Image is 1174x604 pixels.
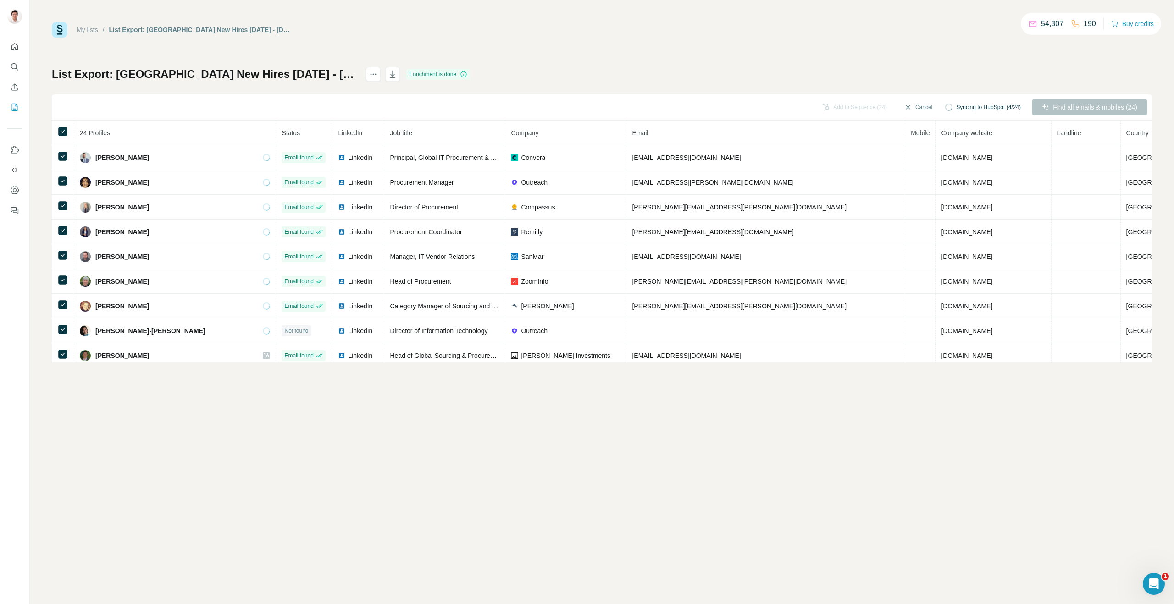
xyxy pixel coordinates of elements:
span: Compassus [521,203,555,212]
span: [DOMAIN_NAME] [941,253,992,260]
span: [PERSON_NAME][EMAIL_ADDRESS][DOMAIN_NAME] [632,228,793,236]
img: LinkedIn logo [338,352,345,359]
span: LinkedIn [348,277,372,286]
span: [PERSON_NAME] [95,302,149,311]
button: actions [366,67,381,82]
span: Syncing to HubSpot (4/24) [956,103,1021,111]
span: Principal, Global IT Procurement & Strategic Sourcing [390,154,543,161]
img: LinkedIn logo [338,302,345,310]
img: Avatar [80,152,91,163]
img: LinkedIn logo [338,327,345,335]
img: company-logo [511,154,518,161]
button: Quick start [7,38,22,55]
span: LinkedIn [348,203,372,212]
img: Avatar [80,226,91,237]
span: [EMAIL_ADDRESS][DOMAIN_NAME] [632,154,741,161]
span: Job title [390,129,412,137]
span: [PERSON_NAME] [95,227,149,236]
img: Avatar [80,301,91,312]
span: [PERSON_NAME] [95,153,149,162]
span: LinkedIn [348,153,372,162]
img: Avatar [80,177,91,188]
button: Use Surfe on LinkedIn [7,142,22,158]
span: [EMAIL_ADDRESS][DOMAIN_NAME] [632,253,741,260]
span: [PERSON_NAME] [95,203,149,212]
img: LinkedIn logo [338,179,345,186]
span: SanMar [521,252,543,261]
button: Cancel [898,99,939,115]
li: / [103,25,105,34]
button: Dashboard [7,182,22,198]
span: Email found [284,351,313,360]
button: Enrich CSV [7,79,22,95]
span: Email found [284,253,313,261]
button: Feedback [7,202,22,219]
img: LinkedIn logo [338,228,345,236]
span: Director of Procurement [390,203,458,211]
span: Manager, IT Vendor Relations [390,253,475,260]
img: Avatar [80,202,91,213]
img: Avatar [80,350,91,361]
span: [PERSON_NAME] [521,302,574,311]
span: [PERSON_NAME] [95,178,149,187]
span: [DOMAIN_NAME] [941,179,992,186]
img: Surfe Logo [52,22,67,38]
span: LinkedIn [348,252,372,261]
span: LinkedIn [348,326,372,335]
span: Head of Global Sourcing & Procurement [390,352,504,359]
span: Email [632,129,648,137]
span: Director of Information Technology [390,327,487,335]
span: Email found [284,228,313,236]
span: [DOMAIN_NAME] [941,278,992,285]
img: company-logo [511,228,518,236]
img: LinkedIn logo [338,203,345,211]
span: Status [282,129,300,137]
span: [PERSON_NAME] [95,351,149,360]
h1: List Export: [GEOGRAPHIC_DATA] New Hires [DATE] - [DATE] 17:40 [52,67,358,82]
img: Avatar [80,276,91,287]
a: My lists [77,26,98,33]
span: LinkedIn [348,351,372,360]
span: Country [1126,129,1149,137]
span: [PERSON_NAME][EMAIL_ADDRESS][PERSON_NAME][DOMAIN_NAME] [632,302,847,310]
span: [DOMAIN_NAME] [941,228,992,236]
span: Convera [521,153,545,162]
span: [EMAIL_ADDRESS][PERSON_NAME][DOMAIN_NAME] [632,179,793,186]
span: [DOMAIN_NAME] [941,352,992,359]
p: 190 [1084,18,1096,29]
span: Not found [284,327,308,335]
span: Procurement Manager [390,179,454,186]
span: Company website [941,129,992,137]
span: LinkedIn [338,129,362,137]
img: LinkedIn logo [338,278,345,285]
span: Remitly [521,227,543,236]
span: Email found [284,302,313,310]
span: 1 [1162,573,1169,580]
span: LinkedIn [348,227,372,236]
img: company-logo [511,203,518,211]
img: Avatar [80,251,91,262]
span: Outreach [521,326,548,335]
span: [PERSON_NAME]-[PERSON_NAME] [95,326,205,335]
span: [PERSON_NAME][EMAIL_ADDRESS][PERSON_NAME][DOMAIN_NAME] [632,203,847,211]
button: Search [7,59,22,75]
span: Email found [284,154,313,162]
span: LinkedIn [348,302,372,311]
span: 24 Profiles [80,129,110,137]
span: [PERSON_NAME] [95,252,149,261]
span: Company [511,129,538,137]
span: Email found [284,277,313,286]
div: List Export: [GEOGRAPHIC_DATA] New Hires [DATE] - [DATE] 17:40 [109,25,291,34]
p: 54,307 [1041,18,1063,29]
img: LinkedIn logo [338,154,345,161]
span: Email found [284,203,313,211]
img: Avatar [80,325,91,336]
img: company-logo [511,302,518,310]
span: Mobile [911,129,930,137]
span: [EMAIL_ADDRESS][DOMAIN_NAME] [632,352,741,359]
span: [PERSON_NAME] [95,277,149,286]
button: Buy credits [1111,17,1154,30]
span: Landline [1057,129,1081,137]
span: [PERSON_NAME] Investments [521,351,610,360]
div: Enrichment is done [406,69,470,80]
